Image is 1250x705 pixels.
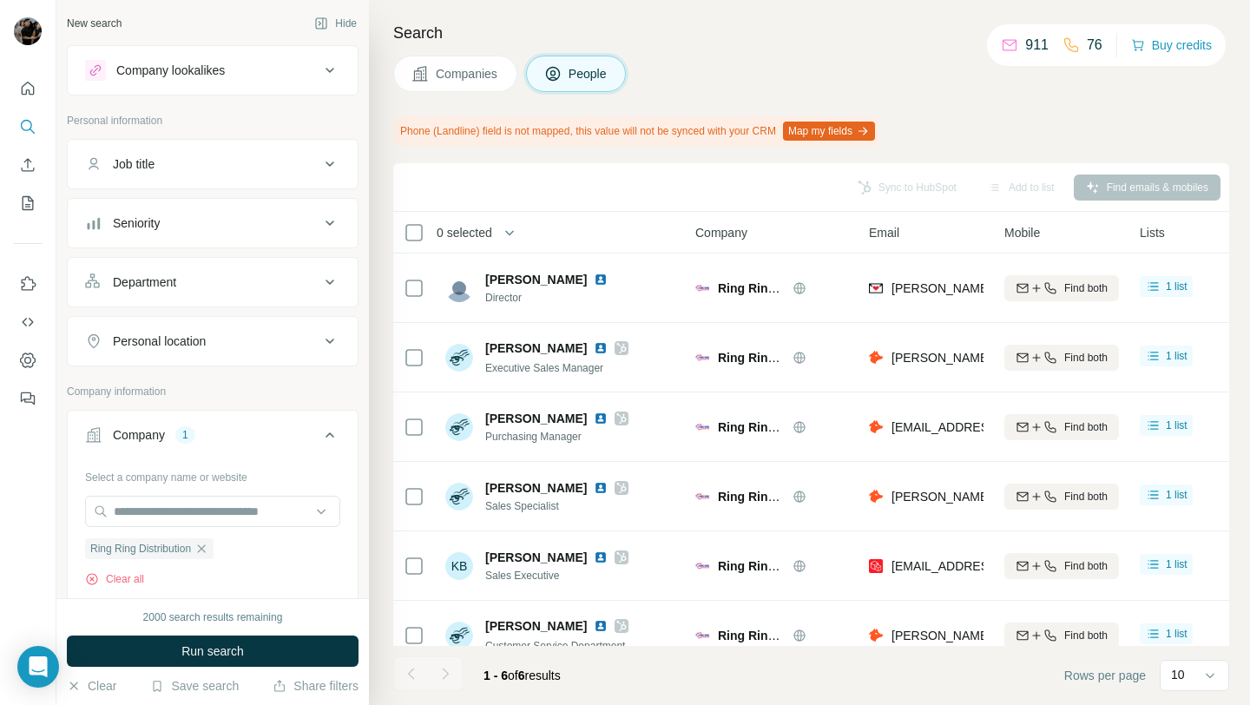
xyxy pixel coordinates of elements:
span: Email [869,224,899,241]
span: 1 list [1166,487,1187,503]
button: Personal location [68,320,358,362]
button: Find both [1004,484,1119,510]
span: [PERSON_NAME][EMAIL_ADDRESS][DOMAIN_NAME] [891,490,1197,504]
div: Open Intercom Messenger [17,646,59,688]
span: [PERSON_NAME] [485,410,587,427]
span: Find both [1064,280,1108,296]
button: Share filters [273,677,359,695]
span: Company [695,224,747,241]
span: [PERSON_NAME][EMAIL_ADDRESS][DOMAIN_NAME] [891,629,1197,642]
img: Avatar [14,17,42,45]
span: [PERSON_NAME] [485,549,587,566]
div: New search [67,16,122,31]
img: provider hunter logo [869,488,883,505]
img: Avatar [445,344,473,372]
span: 0 selected [437,224,492,241]
button: Find both [1004,553,1119,579]
p: 10 [1171,666,1185,683]
button: Find both [1004,275,1119,301]
img: provider prospeo logo [869,557,883,575]
img: LinkedIn logo [594,619,608,633]
button: Dashboard [14,345,42,376]
button: Buy credits [1131,33,1212,57]
button: Quick start [14,73,42,104]
img: Avatar [445,622,473,649]
div: Phone (Landline) field is not mapped, this value will not be synced with your CRM [393,116,878,146]
button: Enrich CSV [14,149,42,181]
span: [PERSON_NAME] [485,617,587,635]
span: 1 - 6 [484,669,508,682]
button: Hide [302,10,369,36]
button: Find both [1004,414,1119,440]
span: 6 [518,669,525,682]
span: People [569,65,609,82]
p: 76 [1087,35,1102,56]
button: My lists [14,188,42,219]
span: [PERSON_NAME][EMAIL_ADDRESS][DOMAIN_NAME] [891,351,1197,365]
button: Run search [67,636,359,667]
button: Company1 [68,414,358,463]
img: Logo of Ring Ring Distribution [695,420,709,434]
span: 1 list [1166,418,1187,433]
div: Personal location [113,333,206,350]
span: Find both [1064,558,1108,574]
img: Logo of Ring Ring Distribution [695,629,709,642]
div: 2000 search results remaining [143,609,283,625]
span: results [484,669,561,682]
span: Mobile [1004,224,1040,241]
button: Use Surfe on LinkedIn [14,268,42,300]
span: Customer Service Department [485,640,625,652]
span: 1 list [1166,279,1187,294]
div: Company lookalikes [116,62,225,79]
span: Find both [1064,489,1108,504]
img: LinkedIn logo [594,273,608,287]
img: Logo of Ring Ring Distribution [695,281,709,295]
span: of [508,669,518,682]
img: Avatar [445,413,473,441]
img: LinkedIn logo [594,481,608,495]
button: Find both [1004,623,1119,649]
span: Ring Ring Distribution [718,559,847,573]
button: Seniority [68,202,358,244]
p: 911 [1025,35,1049,56]
span: Director [485,290,615,306]
img: Logo of Ring Ring Distribution [695,490,709,504]
p: Company information [67,384,359,399]
span: Sales Executive [485,568,628,583]
span: [PERSON_NAME] [485,479,587,497]
button: Find both [1004,345,1119,371]
img: provider hunter logo [869,627,883,644]
img: provider hunter logo [869,349,883,366]
span: Executive Sales Manager [485,362,603,374]
span: Lists [1140,224,1165,241]
span: [PERSON_NAME] [485,339,587,357]
span: 1 list [1166,557,1187,572]
img: provider findymail logo [869,280,883,297]
span: 1 list [1166,626,1187,642]
span: Find both [1064,350,1108,366]
span: Ring Ring Distribution [90,541,191,557]
span: Ring Ring Distribution [718,281,847,295]
img: Avatar [445,483,473,511]
div: 1 [175,427,195,443]
img: LinkedIn logo [594,550,608,564]
button: Map my fields [783,122,875,141]
span: [EMAIL_ADDRESS][DOMAIN_NAME] [891,420,1097,434]
img: Logo of Ring Ring Distribution [695,559,709,573]
span: Rows per page [1064,667,1146,684]
button: Search [14,111,42,142]
div: Job title [113,155,155,173]
span: Companies [436,65,499,82]
div: Company [113,426,165,444]
span: Ring Ring Distribution [718,351,847,365]
div: Department [113,273,176,291]
img: provider hunter logo [869,418,883,436]
span: Purchasing Manager [485,429,628,445]
button: Company lookalikes [68,49,358,91]
button: Feedback [14,383,42,414]
span: Sales Specialist [485,498,628,514]
span: Run search [181,642,244,660]
button: Save search [150,677,239,695]
h4: Search [393,21,1229,45]
img: LinkedIn logo [594,412,608,425]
